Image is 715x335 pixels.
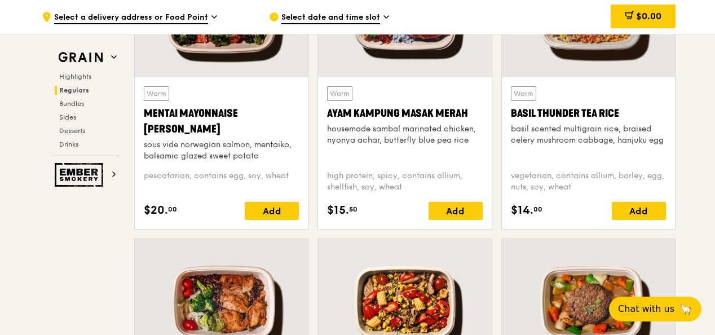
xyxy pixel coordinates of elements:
[59,86,89,94] span: Regulars
[168,205,177,214] span: 00
[245,202,299,220] div: Add
[679,302,692,316] span: 🦙
[144,202,168,219] span: $20.
[327,170,482,193] div: high protein, spicy, contains allium, shellfish, soy, wheat
[533,205,542,214] span: 00
[511,86,536,101] div: Warm
[327,124,482,146] div: housemade sambal marinated chicken, nyonya achar, butterfly blue pea rice
[144,105,299,137] div: Mentai Mayonnaise [PERSON_NAME]
[59,140,78,148] span: Drinks
[618,302,674,316] span: Chat with us
[144,86,169,101] div: Warm
[327,86,352,101] div: Warm
[59,73,91,81] span: Highlights
[55,163,107,187] img: Ember Smokery web logo
[327,202,349,219] span: $15.
[144,170,299,193] div: pescatarian, contains egg, soy, wheat
[59,113,76,121] span: Sides
[144,139,299,162] div: sous vide norwegian salmon, mentaiko, balsamic glazed sweet potato
[327,105,482,121] div: Ayam Kampung Masak Merah
[59,127,85,135] span: Desserts
[511,202,533,219] span: $14.
[636,11,661,21] span: $0.00
[511,124,666,146] div: basil scented multigrain rice, braised celery mushroom cabbage, hanjuku egg
[429,202,483,220] div: Add
[281,12,380,24] span: Select date and time slot
[55,47,107,68] img: Grain web logo
[54,12,208,24] span: Select a delivery address or Food Point
[511,105,666,121] div: Basil Thunder Tea Rice
[511,170,666,193] div: vegetarian, contains allium, barley, egg, nuts, soy, wheat
[609,297,701,321] button: Chat with us🦙
[59,100,84,108] span: Bundles
[612,202,666,220] div: Add
[349,205,358,214] span: 50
